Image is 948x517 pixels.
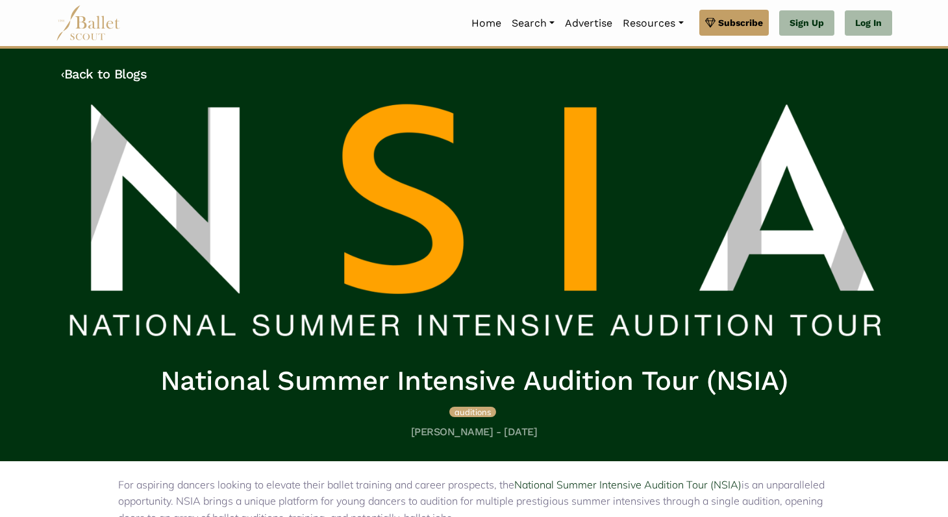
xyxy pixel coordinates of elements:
h5: [PERSON_NAME] - [DATE] [61,426,887,439]
a: auditions [449,405,496,418]
a: National Summer Intensive Audition Tour (NSIA) [514,478,742,491]
a: ‹Back to Blogs [61,66,147,82]
code: ‹ [61,66,64,82]
a: Advertise [560,10,617,37]
h1: National Summer Intensive Audition Tour (NSIA) [61,363,887,399]
span: Subscribe [718,16,763,30]
img: header_image.img [61,98,887,353]
a: Search [506,10,560,37]
a: Home [466,10,506,37]
a: Subscribe [699,10,769,36]
a: Log In [845,10,892,36]
img: gem.svg [705,16,716,30]
span: auditions [455,407,491,417]
a: Sign Up [779,10,834,36]
a: Resources [617,10,688,37]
